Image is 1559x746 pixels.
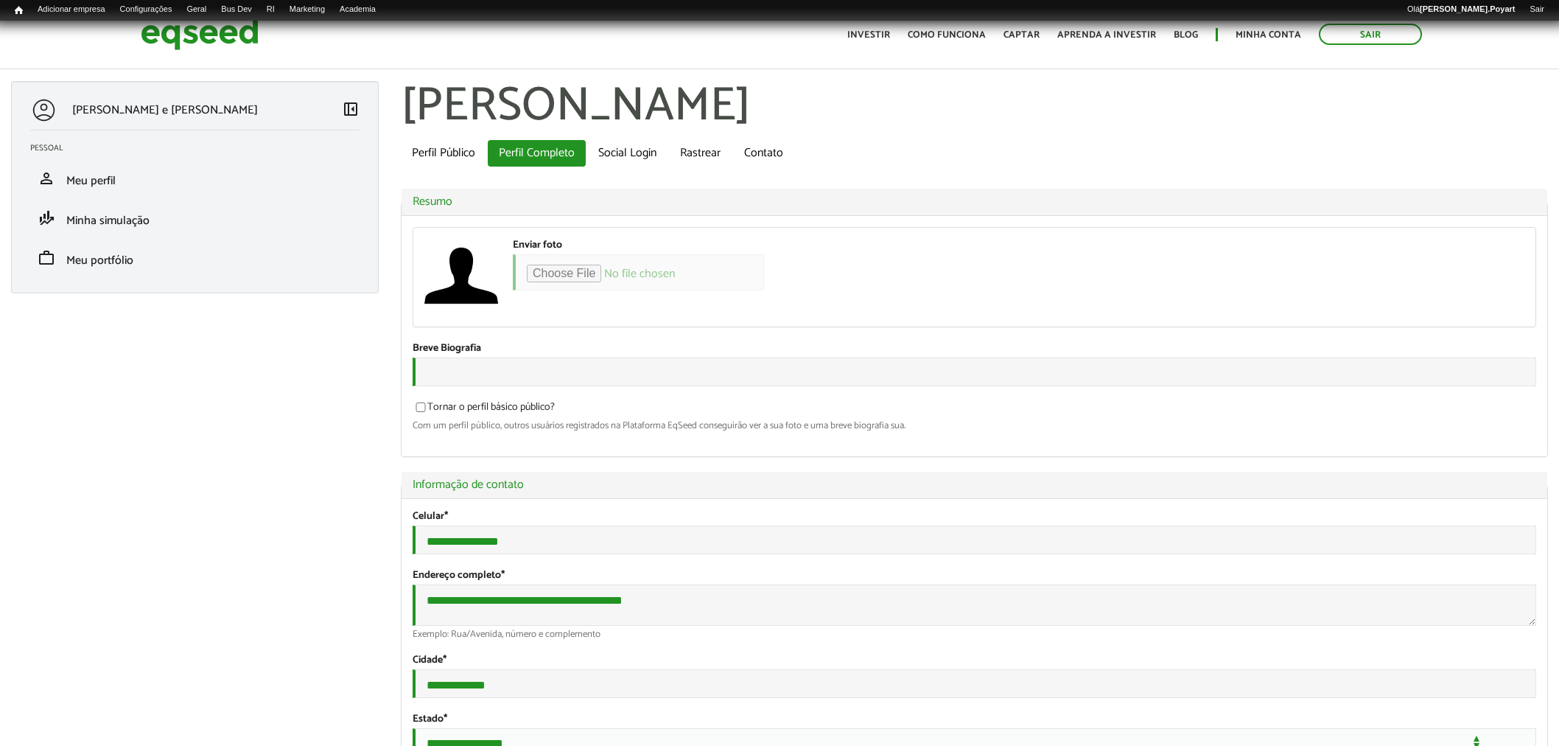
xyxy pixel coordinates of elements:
label: Estado [413,714,447,725]
a: Olá[PERSON_NAME].Poyart [1400,4,1523,15]
input: Tornar o perfil básico público? [407,402,434,412]
span: Este campo é obrigatório. [444,508,448,525]
a: Perfil Completo [488,140,586,167]
label: Endereço completo [413,571,505,581]
a: Colapsar menu [342,100,360,121]
li: Meu perfil [19,158,371,198]
span: Minha simulação [66,211,150,231]
span: left_panel_close [342,100,360,118]
a: Adicionar empresa [30,4,113,15]
span: work [38,249,55,267]
span: Início [15,5,23,15]
a: Ver perfil do usuário. [424,239,498,313]
img: Foto de Roberto Feijo [424,239,498,313]
label: Enviar foto [513,240,562,251]
div: Com um perfil público, outros usuários registrados na Plataforma EqSeed conseguirão ver a sua fot... [413,421,1536,430]
a: Início [7,4,30,18]
strong: [PERSON_NAME].Poyart [1420,4,1515,13]
h2: Pessoal [30,144,371,153]
li: Minha simulação [19,198,371,238]
label: Tornar o perfil básico público? [413,402,555,417]
a: Configurações [113,4,180,15]
label: Cidade [413,655,446,666]
div: Exemplo: Rua/Avenida, número e complemento [413,630,1536,639]
a: Geral [179,4,214,15]
a: Sair [1522,4,1552,15]
a: Sair [1319,24,1422,45]
label: Breve Biografia [413,344,481,354]
img: EqSeed [141,15,259,54]
a: Marketing [282,4,332,15]
a: Resumo [413,196,1536,208]
a: Rastrear [669,140,732,167]
h1: [PERSON_NAME] [401,81,1548,133]
p: [PERSON_NAME] e [PERSON_NAME] [72,103,258,117]
a: Social Login [587,140,668,167]
span: Este campo é obrigatório. [444,711,447,728]
span: Meu portfólio [66,251,133,271]
a: workMeu portfólio [30,249,360,267]
a: Informação de contato [413,479,1536,491]
span: Este campo é obrigatório. [501,567,505,584]
span: Meu perfil [66,171,116,191]
span: person [38,170,55,187]
a: Como funciona [908,30,986,40]
a: Investir [847,30,890,40]
a: personMeu perfil [30,170,360,187]
a: Captar [1003,30,1040,40]
label: Celular [413,512,448,522]
span: finance_mode [38,209,55,227]
a: Perfil Público [401,140,486,167]
a: Bus Dev [214,4,259,15]
li: Meu portfólio [19,238,371,278]
a: Blog [1174,30,1198,40]
a: RI [259,4,282,15]
a: Minha conta [1236,30,1301,40]
a: Aprenda a investir [1057,30,1156,40]
a: Academia [332,4,383,15]
span: Este campo é obrigatório. [443,652,446,669]
a: finance_modeMinha simulação [30,209,360,227]
a: Contato [733,140,794,167]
